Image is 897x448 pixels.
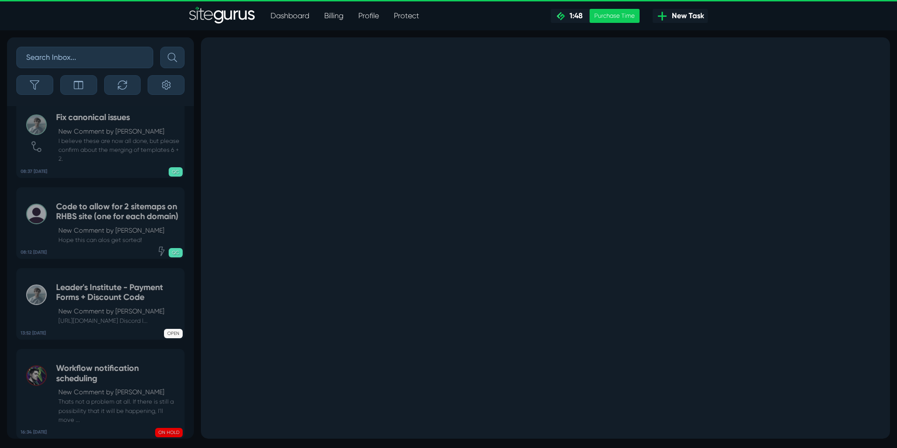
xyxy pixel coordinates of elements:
h5: Code to allow for 2 sitemaps on RHBS site (one for each domain) [56,202,179,222]
img: Sitegurus Logo [189,7,256,25]
h5: Leader's Institute - Payment Forms + Discount Code [56,283,179,303]
span: ON HOLD [155,428,183,437]
span: OPEN [164,329,183,338]
small: [URL][DOMAIN_NAME] Discord l... [56,316,179,325]
small: I believe these are now all done, but please confirm about the merging of templates 6 + 2. [56,136,179,164]
a: Profile [351,7,386,25]
a: Dashboard [263,7,317,25]
input: Search Inbox... [16,47,153,68]
p: New Comment by [PERSON_NAME] [58,127,179,136]
b: 08:12 [DATE] [21,249,47,256]
p: New Comment by [PERSON_NAME] [58,306,179,316]
a: 08:12 [DATE] Code to allow for 2 sitemaps on RHBS site (one for each domain)New Comment by [PERSO... [16,187,185,259]
a: 16:34 [DATE] Workflow notification schedulingNew Comment by [PERSON_NAME] Thats not a problem at ... [16,349,185,439]
a: 13:52 [DATE] Leader's Institute - Payment Forms + Discount CodeNew Comment by [PERSON_NAME] [URL]... [16,268,185,340]
a: New Task [653,9,708,23]
a: 1:48 Purchase Time [551,9,640,23]
span: QC [169,248,183,257]
p: New Comment by [PERSON_NAME] [58,387,179,397]
small: Hope this can alos get sorted! [56,235,179,244]
h5: Fix canonical issues [56,113,179,123]
div: Purchase Time [590,9,640,23]
a: Billing [317,7,351,25]
span: New Task [668,10,704,21]
b: 16:34 [DATE] [21,429,47,436]
p: New Comment by [PERSON_NAME] [58,226,179,235]
b: 08:37 [DATE] [21,168,47,175]
span: 1:48 [566,11,583,20]
a: Protect [386,7,427,25]
small: Thats not a problem at all. If there is still a possibility that it will be happening, I'll move ... [56,397,179,424]
span: QC [169,167,183,177]
a: SiteGurus [189,7,256,25]
h5: Workflow notification scheduling [56,363,179,384]
div: Expedited [157,246,166,256]
a: 08:37 [DATE] Fix canonical issuesNew Comment by [PERSON_NAME] I believe these are now all done, b... [16,98,185,178]
b: 13:52 [DATE] [21,330,46,337]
